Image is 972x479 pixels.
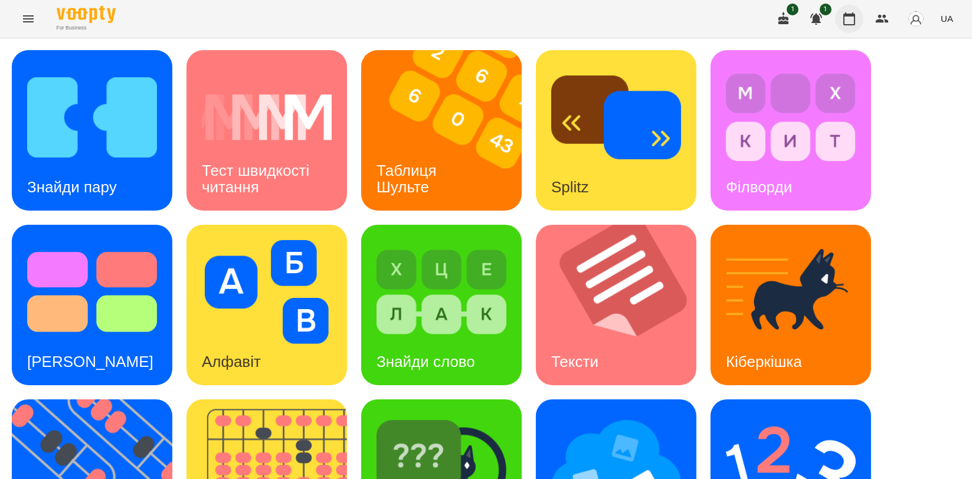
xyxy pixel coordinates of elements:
span: UA [941,12,953,25]
a: Тест Струпа[PERSON_NAME] [12,225,172,385]
img: Splitz [551,65,681,169]
h3: Алфавіт [202,353,261,370]
a: ТекстиТексти [536,225,696,385]
button: UA [936,8,958,29]
a: Знайди словоЗнайди слово [361,225,522,385]
h3: Кіберкішка [726,353,802,370]
h3: Таблиця Шульте [377,162,441,195]
h3: Філворди [726,178,792,196]
img: Знайди слово [377,240,506,344]
img: Знайди пару [27,65,157,169]
h3: Тексти [551,353,598,370]
h3: Splitz [551,178,589,196]
img: Алфавіт [202,240,332,344]
img: avatar_s.png [908,11,924,27]
a: Таблиця ШультеТаблиця Шульте [361,50,522,211]
img: Тест швидкості читання [202,65,332,169]
img: Voopty Logo [57,6,116,23]
span: 1 [820,4,832,15]
img: Тексти [536,225,711,385]
h3: Знайди пару [27,178,117,196]
span: For Business [57,24,116,32]
img: Філворди [726,65,856,169]
a: КіберкішкаКіберкішка [711,225,871,385]
h3: Тест швидкості читання [202,162,313,195]
img: Таблиця Шульте [361,50,536,211]
span: 1 [787,4,798,15]
a: Знайди паруЗнайди пару [12,50,172,211]
button: Menu [14,5,42,33]
a: Тест швидкості читанняТест швидкості читання [186,50,347,211]
a: ФілвордиФілворди [711,50,871,211]
a: АлфавітАлфавіт [186,225,347,385]
a: SplitzSplitz [536,50,696,211]
h3: [PERSON_NAME] [27,353,153,370]
img: Тест Струпа [27,240,157,344]
img: Кіберкішка [726,240,856,344]
h3: Знайди слово [377,353,475,370]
